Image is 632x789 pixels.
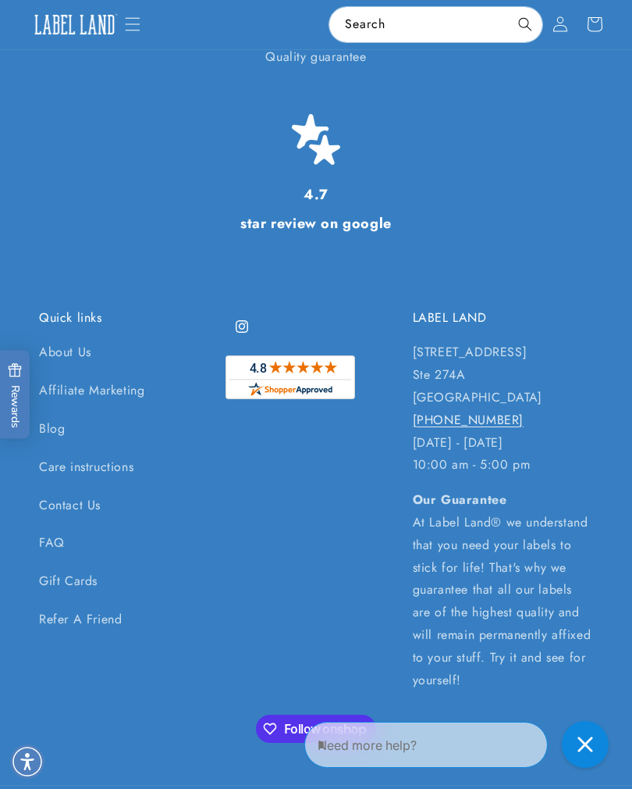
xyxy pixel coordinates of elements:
[115,7,150,41] summary: Menu
[23,5,125,45] a: Label Land
[39,372,144,410] a: Affiliate Marketing
[225,355,355,407] a: shopperapproved.com
[39,448,133,487] a: Care instructions
[240,213,392,234] strong: star review on google
[304,184,328,205] strong: 4.7
[413,341,593,477] p: [STREET_ADDRESS] Ste 274A [GEOGRAPHIC_DATA] [DATE] - [DATE] 10:00 am - 5:00 pm
[39,487,101,525] a: Contact Us
[8,363,23,428] span: Rewards
[508,7,542,41] button: Search
[39,562,98,601] a: Gift Cards
[413,310,593,327] h2: LABEL LAND
[39,601,122,639] a: Refer A Friend
[413,489,593,691] p: At Label Land® we understand that you need your labels to stick for life! That's why we guarantee...
[39,410,65,448] a: Blog
[39,310,219,327] h2: Quick links
[39,524,65,562] a: FAQ
[12,664,197,711] iframe: Sign Up via Text for Offers
[39,341,91,372] a: About Us
[59,46,573,69] p: Quality guarantee
[10,744,44,779] div: Accessibility Menu
[30,11,119,39] img: Label Land
[413,491,507,509] strong: Our Guarantee
[304,716,616,773] iframe: Gorgias Floating Chat
[413,411,524,429] a: call 732-987-3915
